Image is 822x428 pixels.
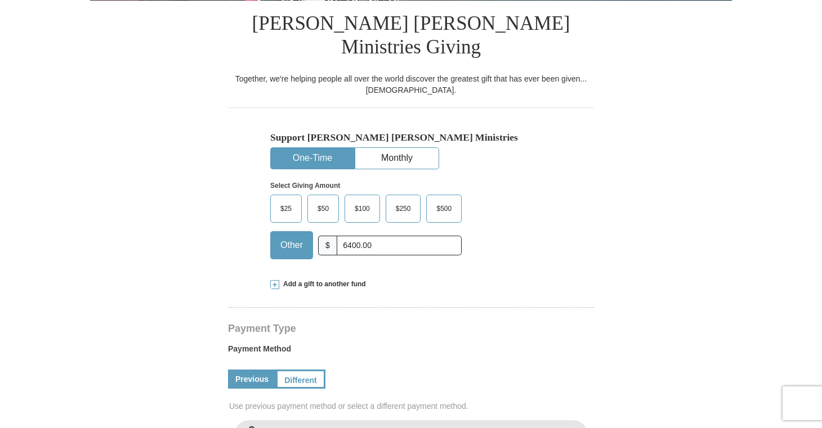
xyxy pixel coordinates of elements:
[228,324,594,333] h4: Payment Type
[270,132,552,143] h5: Support [PERSON_NAME] [PERSON_NAME] Ministries
[228,370,276,389] a: Previous
[228,73,594,96] div: Together, we're helping people all over the world discover the greatest gift that has ever been g...
[270,182,340,190] strong: Select Giving Amount
[228,343,594,360] label: Payment Method
[349,200,376,217] span: $100
[312,200,334,217] span: $50
[276,370,325,389] a: Different
[229,400,595,412] span: Use previous payment method or select a different payment method.
[279,280,366,289] span: Add a gift to another fund
[337,236,462,255] input: Other Amount
[271,148,354,169] button: One-Time
[228,1,594,73] h1: [PERSON_NAME] [PERSON_NAME] Ministries Giving
[390,200,417,217] span: $250
[355,148,439,169] button: Monthly
[431,200,457,217] span: $500
[275,200,297,217] span: $25
[275,237,309,254] span: Other
[318,236,337,255] span: $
